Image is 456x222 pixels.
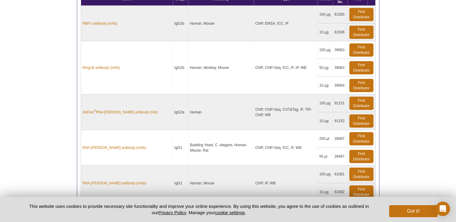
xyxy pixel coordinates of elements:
sup: ® [94,109,96,113]
td: 50 µl [318,148,333,165]
td: 39063 [333,59,348,77]
td: Human, Mouse [188,6,254,41]
td: Budding Yeast, C. elegans, Human, Mouse, Rat [188,130,254,165]
td: IgG1 [173,130,189,165]
td: ChIP, IP, WB [254,165,318,201]
td: 39097 [333,130,348,148]
td: 100 µg [318,165,333,183]
td: 39664 [333,77,348,94]
button: Got it! [389,205,437,217]
td: 39497 [333,148,348,165]
td: IgG2b [173,41,189,94]
td: 91152 [333,112,348,130]
a: Privacy Policy [158,210,186,215]
a: Find Distributor [349,132,373,145]
a: Find Distributor [349,79,373,92]
a: RNA [PERSON_NAME] antibody (mAb) [83,180,146,186]
div: Open Intercom Messenger [436,202,450,216]
a: Find Distributor [349,114,373,128]
td: ChIP, ChIP-Seq, ICC, IF, WB [254,130,318,165]
td: IgG1 [173,165,189,201]
button: cookie settings [215,210,245,215]
td: ChIP, ChIP-Seq, ICC, IF, IP, WB [254,41,318,94]
td: 61505 [333,6,348,23]
td: Human, Mouse [188,165,254,201]
td: 100 µg [318,6,333,23]
a: Find Distributor [349,168,373,181]
td: 100 µg [318,94,333,112]
td: Human [188,94,254,130]
a: Ring1B antibody (mAb) [83,65,120,70]
td: 91151 [333,94,348,112]
a: AbFlex®RNA [PERSON_NAME] antibody (rAb) [83,109,158,115]
td: 39663 [333,41,348,59]
td: 10 µg [318,77,333,94]
td: 200 µl [318,130,333,148]
a: RBPJ antibody (mAb) [83,21,117,26]
a: Find Distributor [349,150,373,163]
a: Find Distributor [349,26,373,39]
td: 100 µg [318,41,333,59]
td: ChIP, EMSA, ICC, IF [254,6,318,41]
td: ChIP, ChIP-Seq, CUT&Tag, IF, TIP-ChIP, WB [254,94,318,130]
td: 61082 [333,183,348,201]
td: 61081 [333,165,348,183]
td: 50 µg [318,59,333,77]
a: Find Distributor [349,61,373,74]
a: RNA [PERSON_NAME] antibody (mAb) [83,145,146,150]
td: 10 µg [318,112,333,130]
a: Find Distributor [349,8,373,21]
td: Human, Monkey, Mouse [188,41,254,94]
td: 10 µg [318,23,333,41]
td: IgG2b [173,6,189,41]
a: Find Distributor [349,97,373,110]
td: 61506 [333,23,348,41]
a: Find Distributor [349,43,373,57]
p: This website uses cookies to provide necessary site functionality and improve your online experie... [19,203,379,216]
td: 10 µg [318,183,333,201]
a: Find Distributor [349,185,373,199]
td: IgG2a [173,94,189,130]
